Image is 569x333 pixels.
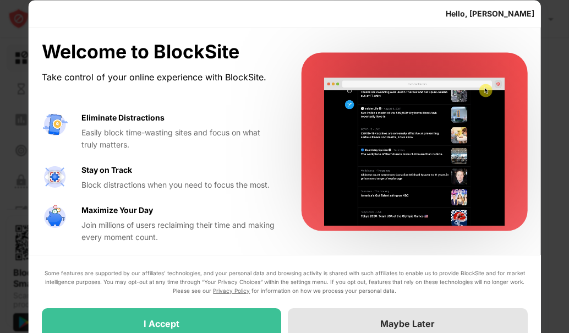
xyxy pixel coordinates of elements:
img: value-avoid-distractions.svg [42,112,68,138]
div: Join millions of users reclaiming their time and making every moment count. [81,219,275,243]
div: Block distractions when you need to focus the most. [81,178,275,190]
div: Eliminate Distractions [81,112,165,124]
img: value-safe-time.svg [42,204,68,231]
div: Take control of your online experience with BlockSite. [42,69,275,85]
div: Maybe Later [380,318,435,329]
div: Welcome to BlockSite [42,40,275,63]
div: Hello, [PERSON_NAME] [445,9,534,18]
div: I Accept [144,318,179,329]
img: value-focus.svg [42,164,68,190]
a: Privacy Policy [213,287,250,294]
div: Maximize Your Day [81,204,153,216]
div: Easily block time-wasting sites and focus on what truly matters. [81,126,275,151]
div: Stay on Track [81,164,132,176]
div: Some features are supported by our affiliates’ technologies, and your personal data and browsing ... [42,269,528,295]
